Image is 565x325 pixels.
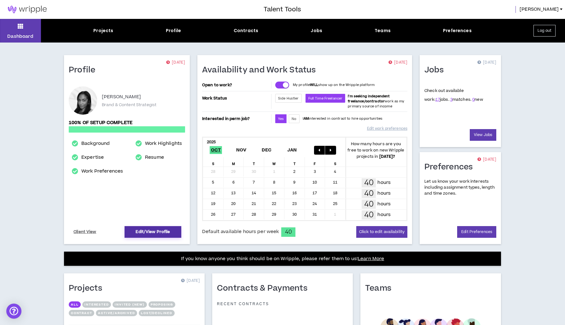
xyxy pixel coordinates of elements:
[166,27,181,34] div: Profile
[278,117,284,121] span: Yes
[367,123,407,134] a: Edit work preferences
[264,5,301,14] h3: Talent Tools
[311,27,322,34] div: Jobs
[73,226,97,237] a: Client View
[424,162,478,172] h1: Preferences
[278,96,299,101] span: Side Hustler
[293,83,375,88] p: My profile show up on the Wripple platform
[424,179,496,197] p: Let us know your work interests including assignment types, length and time zones.
[7,33,33,40] p: Dashboard
[224,157,244,167] div: M
[81,168,123,175] a: Work Preferences
[207,139,216,145] b: 2025
[435,97,449,102] span: jobs.
[244,157,264,167] div: T
[260,146,273,154] span: Dec
[304,116,309,121] strong: AM
[149,301,175,308] button: Proposing
[202,83,270,88] p: Open to work?
[520,6,559,13] span: [PERSON_NAME]
[82,301,111,308] button: Interested
[6,304,21,319] div: Open Intercom Messenger
[69,65,100,75] h1: Profile
[69,310,94,316] button: Contract
[203,157,224,167] div: S
[181,278,200,284] p: [DATE]
[202,228,279,235] span: Default available hours per week
[69,283,107,294] h1: Projects
[377,211,391,218] p: hours
[113,301,147,308] button: Invited (new)
[533,25,556,37] button: Log out
[166,60,185,66] p: [DATE]
[377,190,391,197] p: hours
[472,97,483,102] span: new
[477,157,496,163] p: [DATE]
[284,157,305,167] div: T
[379,154,395,159] b: [DATE] ?
[435,97,440,102] a: 17
[81,140,110,147] a: Background
[457,226,496,238] a: Edit Preferences
[346,141,407,160] p: How many hours are you free to work on new Wripple projects in
[477,60,496,66] p: [DATE]
[217,283,312,294] h1: Contracts & Payments
[450,97,452,102] a: 3
[286,146,298,154] span: Jan
[102,93,141,101] p: [PERSON_NAME]
[234,27,258,34] div: Contracts
[450,97,471,102] span: matches.
[365,283,396,294] h1: Teams
[96,310,137,316] button: Active/Archived
[181,255,384,263] p: If you know anyone you think should be on Wripple, please refer them to us!
[202,94,270,103] p: Work Status
[356,226,407,238] button: Click to edit availability
[81,154,104,161] a: Expertise
[443,27,472,34] div: Preferences
[93,27,113,34] div: Projects
[375,27,391,34] div: Teams
[310,83,318,87] strong: WILL
[139,310,174,316] button: Lost/Declined
[125,226,181,238] a: Edit/View Profile
[377,201,391,208] p: hours
[348,94,390,104] b: I'm seeking independent freelance/contractor
[202,114,270,123] p: Interested in perm job?
[292,117,296,121] span: No
[325,157,346,167] div: S
[470,129,496,141] a: View Jobs
[69,301,81,308] button: All
[210,146,222,154] span: Oct
[102,102,156,108] p: Brand & Content Strategist
[424,65,448,75] h1: Jobs
[472,97,475,102] a: 0
[377,179,391,186] p: hours
[305,157,325,167] div: F
[424,88,483,102] p: Check out available work:
[202,65,321,75] h1: Availability and Work Status
[264,157,285,167] div: W
[388,60,407,66] p: [DATE]
[145,154,164,161] a: Resume
[348,94,404,109] span: work as my primary source of income
[69,86,97,115] div: Adriana B.
[358,255,384,262] a: Learn More
[217,301,269,306] p: Recent Contracts
[145,140,182,147] a: Work Highlights
[303,116,383,121] p: I interested in contract to hire opportunities
[235,146,248,154] span: Nov
[69,119,185,126] p: 100% of setup complete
